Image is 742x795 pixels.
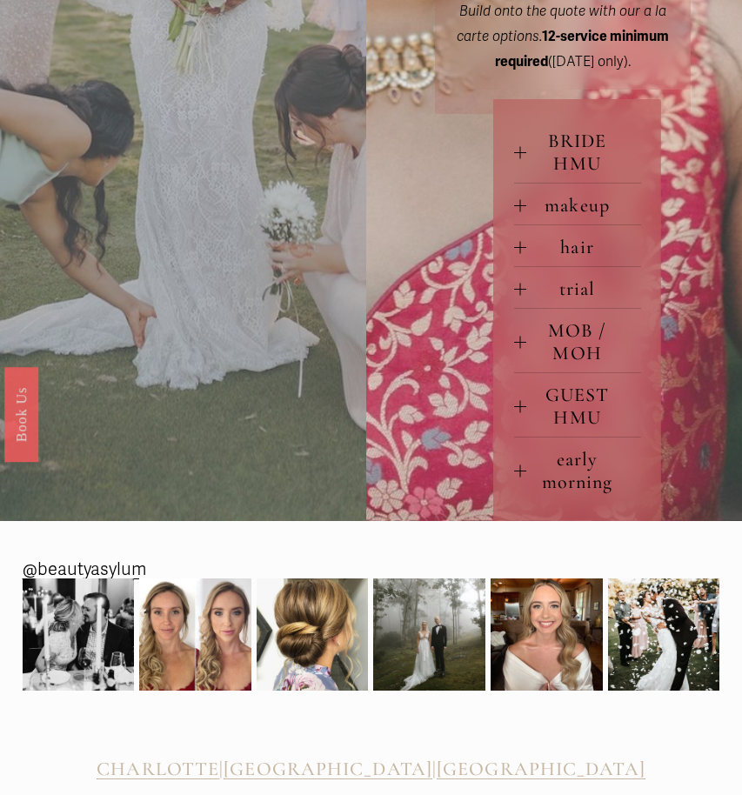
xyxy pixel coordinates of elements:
span: [GEOGRAPHIC_DATA] [224,758,432,780]
span: | [432,758,437,780]
button: MOB / MOH [514,309,641,372]
a: [GEOGRAPHIC_DATA] [437,758,645,781]
span: [GEOGRAPHIC_DATA] [437,758,645,780]
span: makeup [526,194,641,217]
a: @beautyasylum [23,554,146,585]
img: It&rsquo;s been a while since we&rsquo;ve shared a before and after! Subtle makeup &amp; romantic... [139,578,251,691]
span: MOB / MOH [526,319,641,364]
button: BRIDE HMU [514,119,641,183]
span: CHARLOTTE [97,758,219,780]
img: Going into the wedding weekend with some bridal inspo for ya! 💫 @beautyasylum_charlotte #beautyas... [491,578,603,691]
button: GUEST HMU [514,373,641,437]
img: Picture perfect 💫 @beautyasylum_charlotte @apryl_naylor_makeup #beautyasylum_apryl @uptownfunkyou... [373,578,485,691]
span: | [219,758,224,780]
button: makeup [514,184,641,224]
span: BRIDE HMU [526,130,641,175]
a: [GEOGRAPHIC_DATA] [224,758,432,781]
button: hair [514,225,641,266]
a: Book Us [4,367,38,462]
a: CHARLOTTE [97,758,219,781]
img: So much pretty from this weekend! Here&rsquo;s one from @beautyasylum_charlotte #beautyasylum @up... [257,568,369,701]
span: trial [526,277,641,300]
button: trial [514,267,641,308]
img: Rehearsal dinner vibes from Raleigh, NC. We added a subtle braid at the top before we created her... [23,578,135,691]
span: early morning [526,448,641,493]
span: GUEST HMU [526,384,641,429]
button: early morning [514,438,641,501]
strong: 12-service minimum required [495,28,672,70]
img: 2020 didn&rsquo;t stop this wedding celebration! 🎊😍🎉 @beautyasylum_atlanta #beautyasylum @bridal_... [608,565,720,705]
span: hair [526,236,641,258]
